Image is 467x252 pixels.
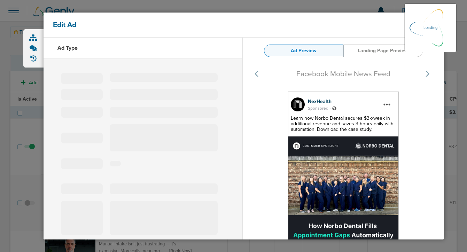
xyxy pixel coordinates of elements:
p: Loading [423,24,437,32]
span: Facebook Mobile News Feed [296,70,390,78]
a: Landing Page Preview [343,45,423,57]
span: . [328,105,332,111]
span: Sponsored [308,105,328,111]
img: svg+xml;charset=UTF-8,%3Csvg%20width%3D%22125%22%20height%3D%2250%22%20xmlns%3D%22http%3A%2F%2Fww... [243,62,444,142]
img: 1OmOiEAAAAGSURBVAMAXFxPqhP9FZwAAAAASUVORK5CYII= [288,136,398,246]
h4: Edit Ad [53,21,396,29]
h3: Ad Type [57,45,78,52]
img: 314946456_5697111233699977_7800688554055235061_n.jpg [291,97,305,111]
a: Ad Preview [264,45,343,57]
div: NexHealth [308,98,396,105]
span: Learn how Norbo Dental secures $3k/week in additional revenue and saves 3 hours daily with automa... [291,115,394,132]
